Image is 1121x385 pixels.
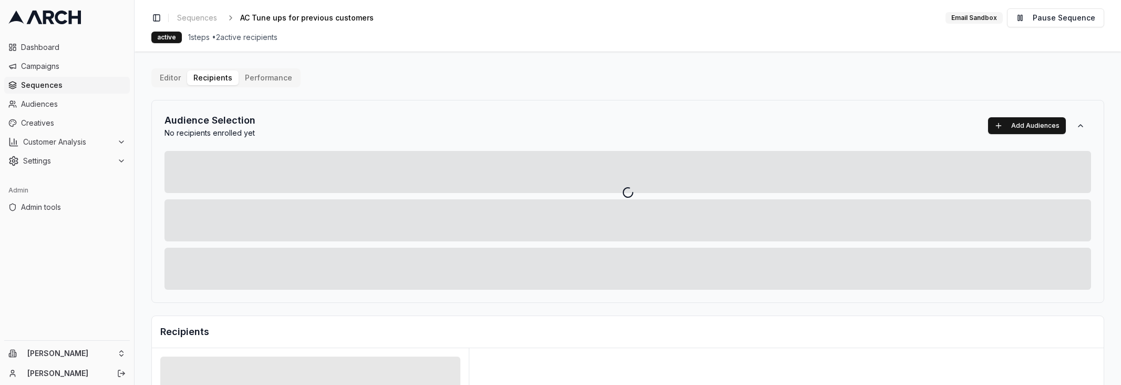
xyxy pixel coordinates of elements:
[4,153,130,169] button: Settings
[21,42,126,53] span: Dashboard
[4,182,130,199] div: Admin
[27,368,106,379] a: [PERSON_NAME]
[23,156,113,166] span: Settings
[4,77,130,94] a: Sequences
[114,366,129,381] button: Log out
[21,118,126,128] span: Creatives
[21,99,126,109] span: Audiences
[21,61,126,72] span: Campaigns
[21,202,126,212] span: Admin tools
[23,137,113,147] span: Customer Analysis
[4,345,130,362] button: [PERSON_NAME]
[4,96,130,113] a: Audiences
[4,58,130,75] a: Campaigns
[4,115,130,131] a: Creatives
[4,39,130,56] a: Dashboard
[4,134,130,150] button: Customer Analysis
[4,199,130,216] a: Admin tools
[21,80,126,90] span: Sequences
[27,349,113,358] span: [PERSON_NAME]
